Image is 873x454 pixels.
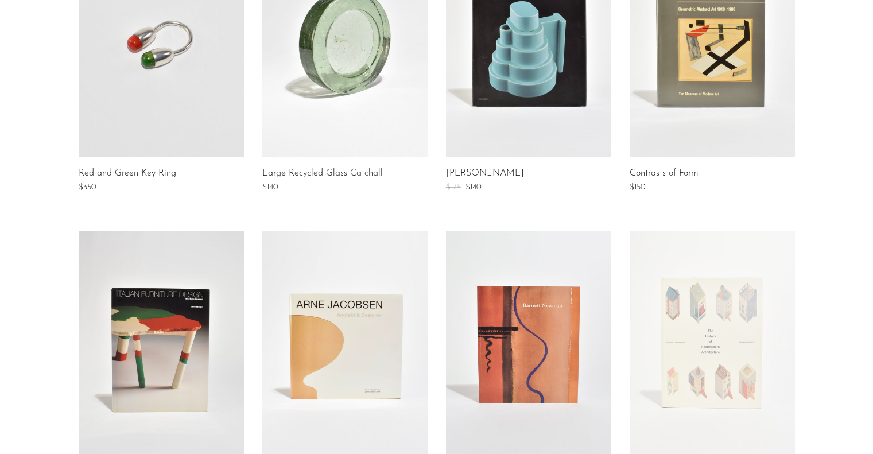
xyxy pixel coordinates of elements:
[79,169,176,179] a: Red and Green Key Ring
[446,183,461,192] span: $175
[446,169,524,179] a: [PERSON_NAME]
[630,183,646,192] span: $150
[465,183,482,192] span: $140
[262,183,278,192] span: $140
[79,183,96,192] span: $350
[630,169,699,179] a: Contrasts of Form
[262,169,383,179] a: Large Recycled Glass Catchall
